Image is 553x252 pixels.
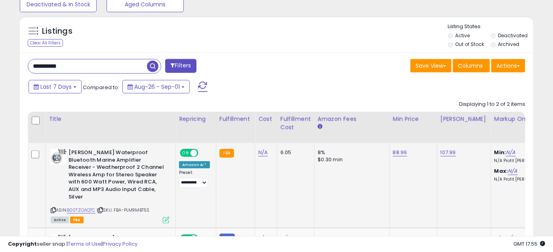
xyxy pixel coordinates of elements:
[440,115,488,123] div: [PERSON_NAME]
[318,115,386,123] div: Amazon Fees
[51,217,69,223] span: All listings currently available for purchase on Amazon
[103,240,137,248] a: Privacy Policy
[506,149,515,157] a: N/A
[491,59,525,73] button: Actions
[181,150,191,157] span: ON
[51,149,67,165] img: 51sOJIOj02L._SL40_.jpg
[280,149,308,156] div: 6.05
[494,149,506,156] b: Min:
[42,26,72,37] h5: Listings
[219,115,252,123] div: Fulfillment
[29,80,82,94] button: Last 7 Days
[393,115,434,123] div: Min Price
[40,83,72,91] span: Last 7 Days
[8,240,37,248] strong: Copyright
[318,156,383,163] div: $0.30 min
[440,149,456,157] a: 107.99
[258,115,274,123] div: Cost
[318,123,322,130] small: Amazon Fees.
[453,59,490,73] button: Columns
[280,115,311,132] div: Fulfillment Cost
[455,41,484,48] label: Out of Stock
[122,80,190,94] button: Aug-26 - Sep-01
[69,149,165,202] b: [PERSON_NAME] Waterproof Bluetooth Marine Amplifier Receiver - Weatherproof 2 Channel Wireless Am...
[219,149,234,158] small: FBA
[448,23,533,31] p: Listing States:
[318,149,383,156] div: 8%
[197,150,210,157] span: OFF
[393,149,407,157] a: 88.99
[49,115,172,123] div: Title
[513,240,545,248] span: 2025-09-9 17:55 GMT
[51,149,170,223] div: ASIN:
[179,170,210,188] div: Preset:
[70,217,84,223] span: FBA
[498,41,520,48] label: Archived
[494,167,508,175] b: Max:
[97,207,149,213] span: | SKU: FBA-PLMRMBT5S
[455,32,470,39] label: Active
[179,115,213,123] div: Repricing
[68,240,101,248] a: Terms of Use
[28,39,63,47] div: Clear All Filters
[134,83,180,91] span: Aug-26 - Sep-01
[498,32,528,39] label: Deactivated
[165,59,196,73] button: Filters
[410,59,452,73] button: Save View
[83,84,119,91] span: Compared to:
[179,161,210,168] div: Amazon AI *
[67,207,95,214] a: B00TZOAQTC
[459,101,525,108] div: Displaying 1 to 2 of 2 items
[458,62,483,70] span: Columns
[258,149,268,157] a: N/A
[8,241,137,248] div: seller snap | |
[508,167,517,175] a: N/A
